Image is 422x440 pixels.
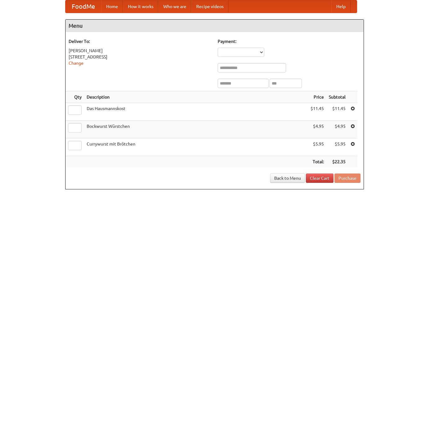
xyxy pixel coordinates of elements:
[308,121,326,138] td: $4.95
[270,174,305,183] a: Back to Menu
[101,0,123,13] a: Home
[69,54,211,60] div: [STREET_ADDRESS]
[84,121,308,138] td: Bockwurst Würstchen
[84,103,308,121] td: Das Hausmannskost
[308,91,326,103] th: Price
[84,138,308,156] td: Currywurst mit Brötchen
[334,174,361,183] button: Purchase
[306,174,334,183] a: Clear Cart
[69,48,211,54] div: [PERSON_NAME]
[331,0,351,13] a: Help
[326,121,348,138] td: $4.95
[66,20,364,32] h4: Menu
[84,91,308,103] th: Description
[191,0,229,13] a: Recipe videos
[326,103,348,121] td: $11.45
[308,103,326,121] td: $11.45
[218,38,361,44] h5: Payment:
[69,38,211,44] h5: Deliver To:
[326,156,348,168] th: $22.35
[66,0,101,13] a: FoodMe
[308,138,326,156] td: $5.95
[123,0,158,13] a: How it works
[326,91,348,103] th: Subtotal
[308,156,326,168] th: Total:
[69,61,84,66] a: Change
[66,91,84,103] th: Qty
[326,138,348,156] td: $5.95
[158,0,191,13] a: Who we are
